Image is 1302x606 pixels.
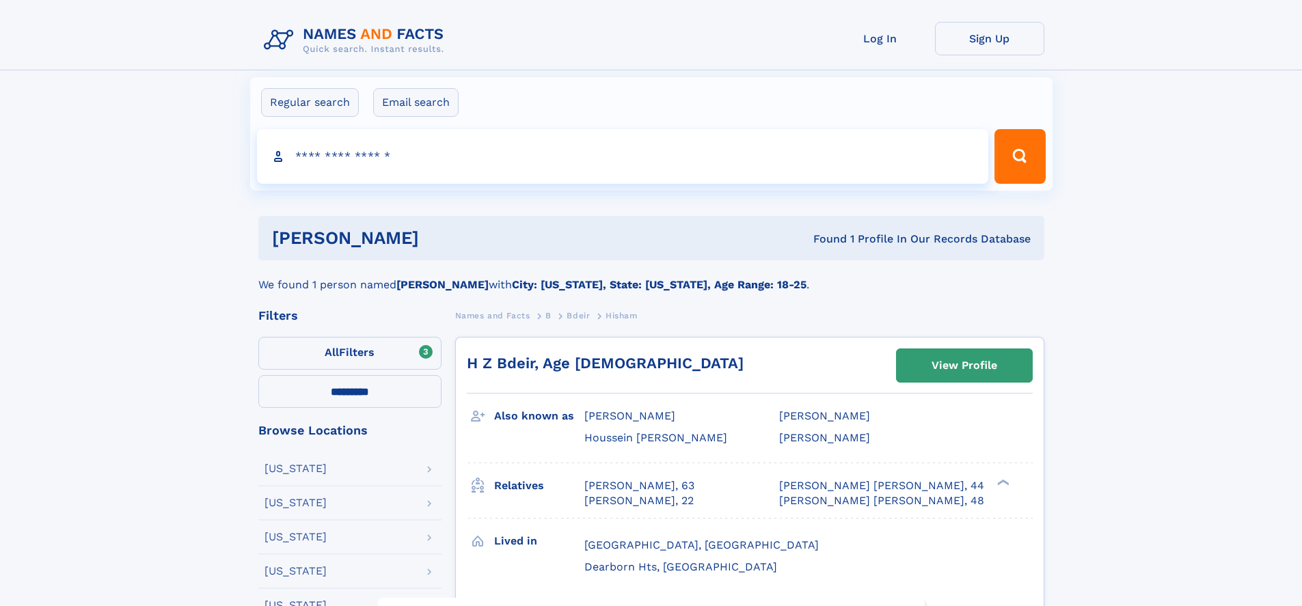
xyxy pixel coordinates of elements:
a: H Z Bdeir, Age [DEMOGRAPHIC_DATA] [467,355,744,372]
div: [US_STATE] [265,463,327,474]
span: [GEOGRAPHIC_DATA], [GEOGRAPHIC_DATA] [584,538,819,551]
h3: Relatives [494,474,584,497]
b: [PERSON_NAME] [396,278,489,291]
a: Bdeir [567,307,590,324]
span: [PERSON_NAME] [779,431,870,444]
span: B [545,311,552,320]
img: Logo Names and Facts [258,22,455,59]
span: Hisham [606,311,638,320]
span: All [325,346,339,359]
a: Names and Facts [455,307,530,324]
label: Filters [258,337,442,370]
label: Regular search [261,88,359,117]
div: ❯ [994,478,1010,486]
div: Filters [258,309,442,322]
a: [PERSON_NAME], 22 [584,493,694,508]
a: [PERSON_NAME] [PERSON_NAME], 44 [779,478,984,493]
div: Browse Locations [258,424,442,437]
h3: Lived in [494,529,584,553]
a: [PERSON_NAME], 63 [584,478,694,493]
div: [US_STATE] [265,566,327,577]
span: Houssein [PERSON_NAME] [584,431,727,444]
span: Dearborn Hts, [GEOGRAPHIC_DATA] [584,560,777,573]
a: [PERSON_NAME] [PERSON_NAME], 48 [779,493,984,508]
label: Email search [373,88,459,117]
a: B [545,307,552,324]
a: Log In [826,22,935,55]
b: City: [US_STATE], State: [US_STATE], Age Range: 18-25 [512,278,806,291]
h1: [PERSON_NAME] [272,230,616,247]
span: [PERSON_NAME] [779,409,870,422]
a: View Profile [897,349,1032,382]
span: Bdeir [567,311,590,320]
div: [US_STATE] [265,532,327,542]
span: [PERSON_NAME] [584,409,675,422]
button: Search Button [994,129,1045,184]
div: [US_STATE] [265,497,327,508]
div: We found 1 person named with . [258,260,1044,293]
div: Found 1 Profile In Our Records Database [616,232,1031,247]
div: View Profile [932,350,997,381]
input: search input [257,129,989,184]
h3: Also known as [494,404,584,428]
a: Sign Up [935,22,1044,55]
